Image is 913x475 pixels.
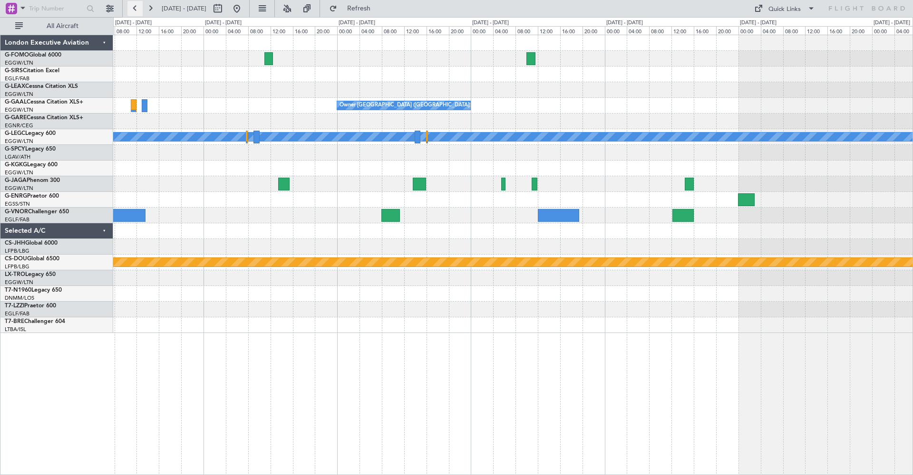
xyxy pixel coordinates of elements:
[538,26,560,35] div: 12:00
[162,4,206,13] span: [DATE] - [DATE]
[5,200,30,208] a: EGSS/STN
[738,26,761,35] div: 00:00
[5,52,29,58] span: G-FOMO
[325,1,382,16] button: Refresh
[5,68,23,74] span: G-SIRS
[5,193,27,199] span: G-ENRG
[5,99,83,105] a: G-GAALCessna Citation XLS+
[5,178,27,183] span: G-JAGA
[560,26,583,35] div: 16:00
[5,153,30,161] a: LGAV/ATH
[159,26,181,35] div: 16:00
[5,122,33,129] a: EGNR/CEG
[5,162,27,168] span: G-KGKG
[649,26,671,35] div: 08:00
[5,115,83,121] a: G-GARECessna Citation XLS+
[337,26,359,35] div: 00:00
[248,26,271,35] div: 08:00
[5,209,69,215] a: G-VNORChallenger 650
[382,26,404,35] div: 08:00
[205,19,242,27] div: [DATE] - [DATE]
[5,272,56,277] a: LX-TROLegacy 650
[427,26,449,35] div: 16:00
[671,26,694,35] div: 12:00
[694,26,716,35] div: 16:00
[5,209,28,215] span: G-VNOR
[271,26,293,35] div: 12:00
[716,26,738,35] div: 20:00
[872,26,894,35] div: 00:00
[5,146,25,152] span: G-SPCY
[5,287,62,293] a: T7-N1960Legacy 650
[5,247,29,255] a: LFPB/LBG
[5,310,29,317] a: EGLF/FAB
[5,106,33,114] a: EGGW/LTN
[606,19,643,27] div: [DATE] - [DATE]
[768,5,801,14] div: Quick Links
[5,59,33,66] a: EGGW/LTN
[493,26,515,35] div: 04:00
[850,26,872,35] div: 20:00
[471,26,493,35] div: 00:00
[472,19,509,27] div: [DATE] - [DATE]
[226,26,248,35] div: 04:00
[5,115,27,121] span: G-GARE
[5,146,56,152] a: G-SPCYLegacy 650
[749,1,820,16] button: Quick Links
[29,1,84,16] input: Trip Number
[827,26,850,35] div: 16:00
[5,178,60,183] a: G-JAGAPhenom 300
[5,319,65,324] a: T7-BREChallenger 604
[627,26,649,35] div: 04:00
[605,26,627,35] div: 00:00
[449,26,471,35] div: 20:00
[181,26,204,35] div: 20:00
[5,256,27,262] span: CS-DOU
[5,319,24,324] span: T7-BRE
[404,26,427,35] div: 12:00
[5,75,29,82] a: EGLF/FAB
[5,84,78,89] a: G-LEAXCessna Citation XLS
[5,185,33,192] a: EGGW/LTN
[740,19,777,27] div: [DATE] - [DATE]
[5,84,25,89] span: G-LEAX
[5,263,29,270] a: LFPB/LBG
[5,99,27,105] span: G-GAAL
[136,26,159,35] div: 12:00
[5,256,59,262] a: CS-DOUGlobal 6500
[761,26,783,35] div: 04:00
[5,131,56,136] a: G-LEGCLegacy 600
[515,26,538,35] div: 08:00
[805,26,827,35] div: 12:00
[5,52,61,58] a: G-FOMOGlobal 6000
[5,91,33,98] a: EGGW/LTN
[5,287,31,293] span: T7-N1960
[339,19,375,27] div: [DATE] - [DATE]
[115,26,137,35] div: 08:00
[583,26,605,35] div: 20:00
[10,19,103,34] button: All Aircraft
[293,26,315,35] div: 16:00
[5,303,24,309] span: T7-LZZI
[339,5,379,12] span: Refresh
[5,68,59,74] a: G-SIRSCitation Excel
[783,26,806,35] div: 08:00
[5,279,33,286] a: EGGW/LTN
[5,303,56,309] a: T7-LZZIPraetor 600
[5,162,58,168] a: G-KGKGLegacy 600
[5,193,59,199] a: G-ENRGPraetor 600
[5,138,33,145] a: EGGW/LTN
[5,216,29,223] a: EGLF/FAB
[25,23,100,29] span: All Aircraft
[5,272,25,277] span: LX-TRO
[5,240,58,246] a: CS-JHHGlobal 6000
[5,294,34,302] a: DNMM/LOS
[115,19,152,27] div: [DATE] - [DATE]
[874,19,910,27] div: [DATE] - [DATE]
[359,26,382,35] div: 04:00
[340,98,471,113] div: Owner [GEOGRAPHIC_DATA] ([GEOGRAPHIC_DATA])
[5,131,25,136] span: G-LEGC
[5,169,33,176] a: EGGW/LTN
[5,240,25,246] span: CS-JHH
[204,26,226,35] div: 00:00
